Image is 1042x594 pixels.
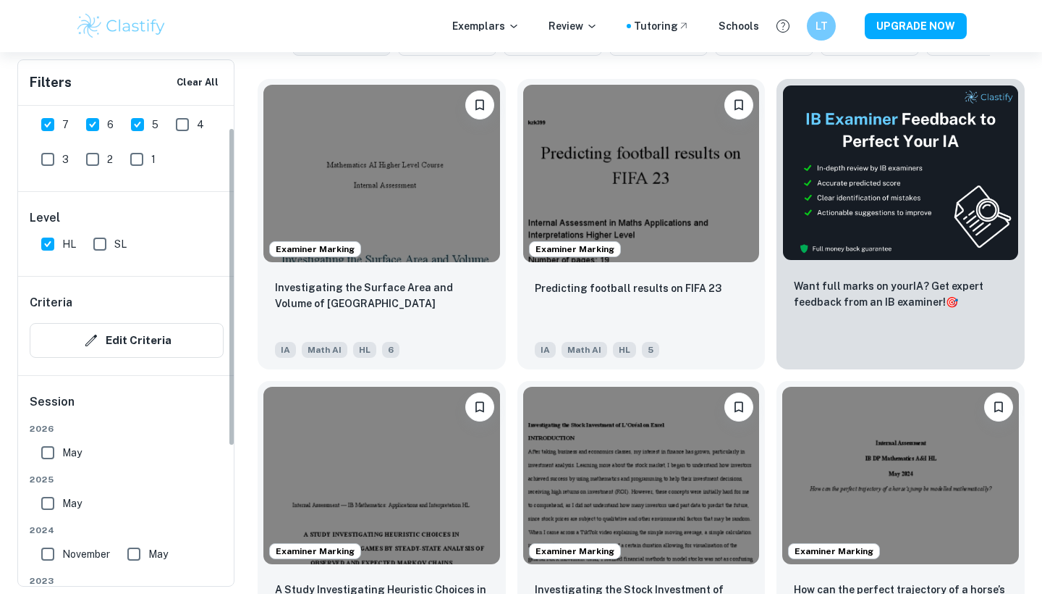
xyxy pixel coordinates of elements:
[782,387,1019,564] img: Math AI IA example thumbnail: How can the perfect trajectory of a hors
[275,342,296,358] span: IA
[30,294,72,311] h6: Criteria
[465,91,494,120] button: Bookmark
[771,14,795,38] button: Help and Feedback
[562,342,607,358] span: Math AI
[548,18,598,34] p: Review
[794,278,1007,310] p: Want full marks on your IA ? Get expert feedback from an IB examiner!
[535,342,556,358] span: IA
[353,342,376,358] span: HL
[302,342,347,358] span: Math AI
[30,524,224,537] span: 2024
[865,13,967,39] button: UPGRADE NOW
[197,117,204,133] span: 4
[62,117,69,133] span: 7
[634,18,690,34] a: Tutoring
[152,117,158,133] span: 5
[782,85,1019,261] img: Thumbnail
[151,151,156,167] span: 1
[30,72,72,93] h6: Filters
[30,574,224,587] span: 2023
[807,12,836,41] button: LT
[173,72,222,93] button: Clear All
[275,280,488,311] p: Investigating the Surface Area and Volume of Lake Titicaca
[62,236,76,252] span: HL
[530,243,620,256] span: Examiner Marking
[382,342,399,358] span: 6
[719,18,759,34] a: Schools
[30,209,224,227] h6: Level
[30,422,224,435] span: 2026
[114,236,127,252] span: SL
[813,18,830,34] h6: LT
[30,393,224,422] h6: Session
[30,473,224,486] span: 2025
[517,79,766,369] a: Examiner MarkingBookmarkPredicting football results on FIFA 23IAMath AIHL5
[270,243,360,256] span: Examiner Marking
[62,445,82,461] span: May
[523,85,760,262] img: Math AI IA example thumbnail: Predicting football results on FIFA 23
[984,393,1013,422] button: Bookmark
[62,151,69,167] span: 3
[642,342,659,358] span: 5
[62,546,110,562] span: November
[613,342,636,358] span: HL
[107,117,114,133] span: 6
[452,18,520,34] p: Exemplars
[75,12,167,41] img: Clastify logo
[263,387,500,564] img: Math AI IA example thumbnail: A Study Investigating Heuristic Choices
[776,79,1025,369] a: ThumbnailWant full marks on yourIA? Get expert feedback from an IB examiner!
[148,546,168,562] span: May
[465,393,494,422] button: Bookmark
[107,151,113,167] span: 2
[270,545,360,558] span: Examiner Marking
[62,495,82,511] span: May
[535,280,721,296] p: Predicting football results on FIFA 23
[789,545,879,558] span: Examiner Marking
[258,79,506,369] a: Examiner MarkingBookmarkInvestigating the Surface Area and Volume of Lake TiticacaIAMath AIHL6
[30,323,224,358] button: Edit Criteria
[946,296,958,308] span: 🎯
[523,387,760,564] img: Math AI IA example thumbnail: Investigating the Stock Investment of L’
[724,91,753,120] button: Bookmark
[724,393,753,422] button: Bookmark
[263,85,500,262] img: Math AI IA example thumbnail: Investigating the Surface Area and Volum
[530,545,620,558] span: Examiner Marking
